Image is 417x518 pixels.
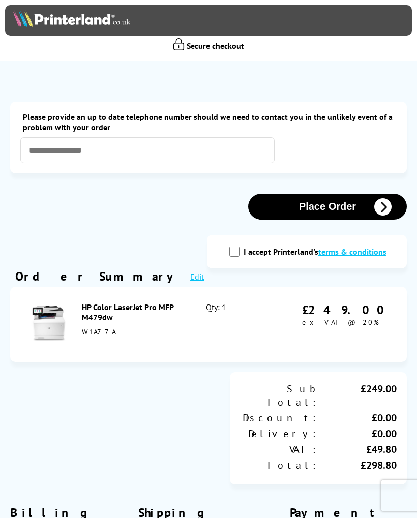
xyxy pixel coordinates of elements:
div: Order Summary [15,268,180,284]
div: £0.00 [318,427,397,440]
div: VAT: [240,443,318,456]
div: Delivery: [240,427,318,440]
label: Please provide an up to date telephone number should we need to contact you in the unlikely event... [23,112,399,132]
div: £249.00 [318,382,397,409]
img: HP Color LaserJet Pro MFP M479dw [31,306,67,341]
a: Edit [190,271,204,282]
div: Total: [240,459,318,472]
div: Discount: [240,411,318,424]
button: Place Order [248,194,407,220]
div: £249.00 [302,302,392,318]
div: £298.80 [318,459,397,472]
div: £0.00 [318,411,397,424]
span: Secure checkout [173,38,244,51]
div: Sub Total: [240,382,318,409]
div: HP Color LaserJet Pro MFP M479dw [82,302,190,322]
div: W1A77A [82,327,190,337]
div: £49.80 [318,443,397,456]
label: I accept Printerland's [244,247,386,257]
a: modal_tc [318,247,386,257]
div: Qty: 1 [206,302,280,347]
img: Printerland Logo [13,10,130,26]
span: ex VAT @ 20% [302,318,379,327]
